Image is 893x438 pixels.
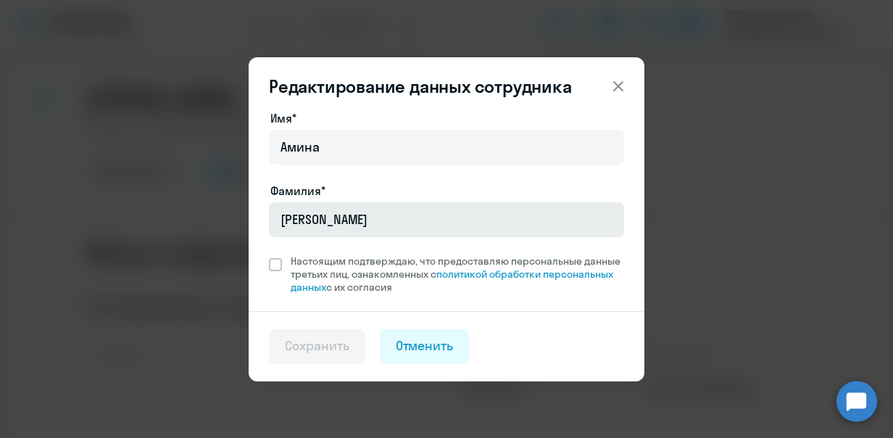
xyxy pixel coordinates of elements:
label: Фамилия* [270,182,325,199]
button: Отменить [380,329,470,364]
div: Сохранить [285,336,349,355]
span: Настоящим подтверждаю, что предоставляю персональные данные третьих лиц, ознакомленных с с их сог... [291,255,624,294]
a: политикой обработки персональных данных [291,268,613,294]
button: Сохранить [269,329,365,364]
header: Редактирование данных сотрудника [249,75,644,98]
div: Отменить [396,336,454,355]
